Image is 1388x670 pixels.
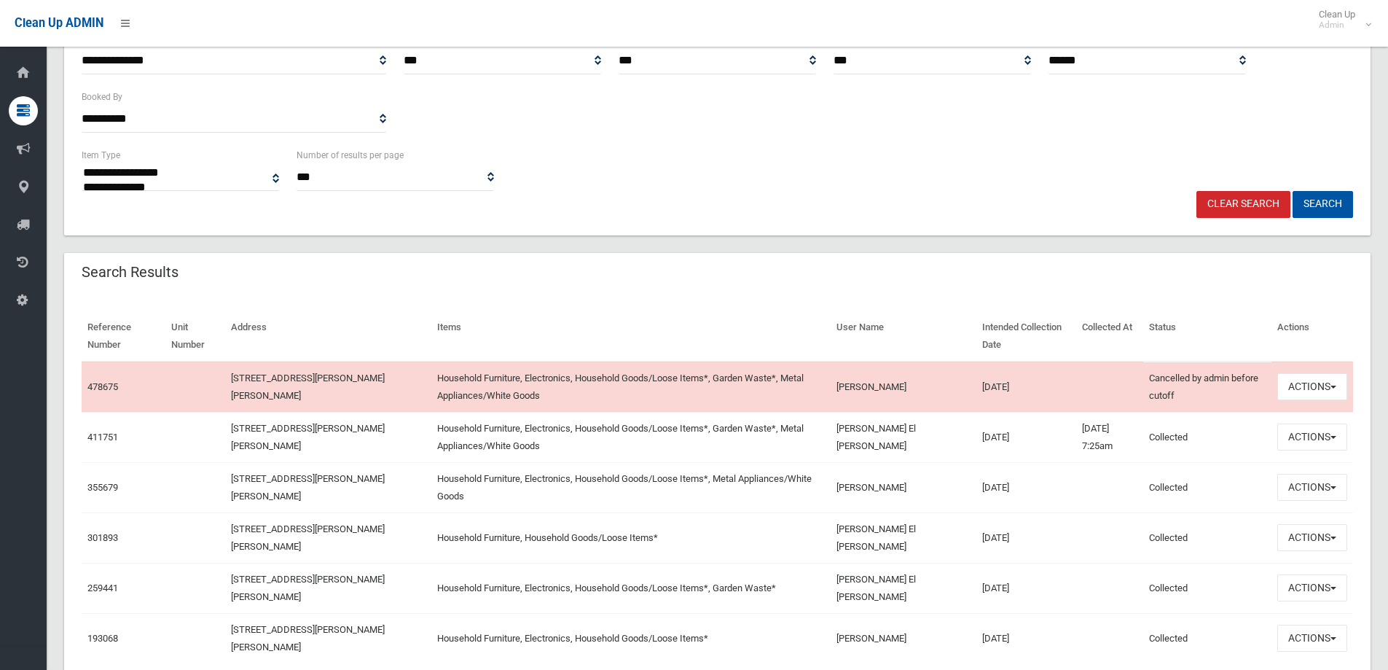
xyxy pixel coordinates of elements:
[1143,462,1271,513] td: Collected
[1076,412,1143,462] td: [DATE] 7:25am
[87,432,118,443] a: 411751
[231,473,385,502] a: [STREET_ADDRESS][PERSON_NAME][PERSON_NAME]
[976,362,1076,413] td: [DATE]
[1277,524,1347,551] button: Actions
[976,311,1076,362] th: Intended Collection Date
[297,147,404,163] label: Number of results per page
[87,583,118,593] a: 259441
[82,89,122,105] label: Booked By
[431,563,831,613] td: Household Furniture, Electronics, Household Goods/Loose Items*, Garden Waste*
[87,482,118,493] a: 355679
[1143,613,1271,663] td: Collected
[831,462,976,513] td: [PERSON_NAME]
[82,147,120,163] label: Item Type
[976,513,1076,563] td: [DATE]
[831,613,976,663] td: [PERSON_NAME]
[1311,9,1370,31] span: Clean Up
[431,412,831,462] td: Household Furniture, Electronics, Household Goods/Loose Items*, Garden Waste*, Metal Appliances/W...
[831,311,976,362] th: User Name
[976,412,1076,462] td: [DATE]
[1319,20,1355,31] small: Admin
[1143,563,1271,613] td: Collected
[1277,625,1347,652] button: Actions
[431,513,831,563] td: Household Furniture, Household Goods/Loose Items*
[431,362,831,413] td: Household Furniture, Electronics, Household Goods/Loose Items*, Garden Waste*, Metal Appliances/W...
[87,633,118,644] a: 193068
[1277,373,1347,400] button: Actions
[87,381,118,392] a: 478675
[831,362,976,413] td: [PERSON_NAME]
[231,523,385,552] a: [STREET_ADDRESS][PERSON_NAME][PERSON_NAME]
[15,16,103,30] span: Clean Up ADMIN
[1277,424,1347,451] button: Actions
[976,462,1076,513] td: [DATE]
[1076,311,1143,362] th: Collected At
[231,624,385,653] a: [STREET_ADDRESS][PERSON_NAME][PERSON_NAME]
[1143,362,1271,413] td: Cancelled by admin before cutoff
[1271,311,1353,362] th: Actions
[1293,191,1353,218] button: Search
[431,613,831,663] td: Household Furniture, Electronics, Household Goods/Loose Items*
[1196,191,1290,218] a: Clear Search
[64,258,196,287] header: Search Results
[1143,513,1271,563] td: Collected
[87,532,118,543] a: 301893
[431,462,831,513] td: Household Furniture, Electronics, Household Goods/Loose Items*, Metal Appliances/White Goods
[225,311,431,362] th: Address
[976,613,1076,663] td: [DATE]
[831,513,976,563] td: [PERSON_NAME] El [PERSON_NAME]
[831,563,976,613] td: [PERSON_NAME] El [PERSON_NAME]
[82,311,165,362] th: Reference Number
[231,373,385,401] a: [STREET_ADDRESS][PERSON_NAME][PERSON_NAME]
[1143,412,1271,462] td: Collected
[165,311,226,362] th: Unit Number
[831,412,976,462] td: [PERSON_NAME] El [PERSON_NAME]
[976,563,1076,613] td: [DATE]
[231,574,385,602] a: [STREET_ADDRESS][PERSON_NAME][PERSON_NAME]
[1277,574,1347,601] button: Actions
[1143,311,1271,362] th: Status
[431,311,831,362] th: Items
[1277,474,1347,501] button: Actions
[231,423,385,451] a: [STREET_ADDRESS][PERSON_NAME][PERSON_NAME]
